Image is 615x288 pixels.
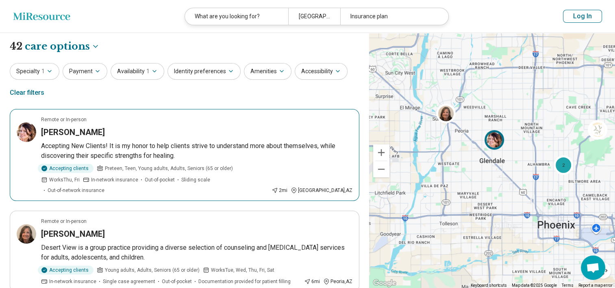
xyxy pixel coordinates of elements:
span: care options [25,39,90,53]
span: In-network insurance [91,176,138,183]
span: Works Thu, Fri [49,176,80,183]
span: Works Tue, Wed, Thu, Fri, Sat [211,266,274,274]
p: Remote or In-person [41,218,87,225]
div: Open chat [581,255,605,280]
span: Single case agreement [103,278,155,285]
a: Terms (opens in new tab) [562,283,574,288]
h3: [PERSON_NAME] [41,228,105,240]
div: Insurance plan [340,8,443,25]
button: Care options [25,39,100,53]
p: Accepting New Clients! It is my honor to help clients strive to understand more about themselves,... [41,141,352,161]
button: Log In [563,10,602,23]
button: Zoom out [373,161,389,177]
a: Report a map error [578,283,613,288]
button: Amenities [244,63,291,80]
span: Sliding scale [181,176,210,183]
span: Out-of-pocket [145,176,175,183]
div: [GEOGRAPHIC_DATA], [GEOGRAPHIC_DATA] [288,8,340,25]
div: 2 [554,155,573,175]
span: Map data ©2025 Google [512,283,557,288]
div: Peoria , AZ [323,278,352,285]
h3: [PERSON_NAME] [41,127,105,138]
button: Identity preferences [167,63,241,80]
div: 6 mi [304,278,320,285]
button: Specialty1 [10,63,59,80]
div: What are you looking for? [185,8,288,25]
span: In-network insurance [49,278,96,285]
div: Accepting clients [38,164,93,173]
span: Young adults, Adults, Seniors (65 or older) [105,266,200,274]
button: Accessibility [295,63,348,80]
div: [GEOGRAPHIC_DATA] , AZ [291,187,352,194]
button: Zoom in [373,144,389,161]
span: 1 [146,67,150,76]
div: Accepting clients [38,266,93,275]
button: Payment [63,63,107,80]
div: 2 mi [272,187,287,194]
span: Out-of-network insurance [48,187,104,194]
h1: 42 [10,39,100,53]
p: Desert View is a group practice providing a diverse selection of counseling and [MEDICAL_DATA] se... [41,243,352,262]
div: Clear filters [10,83,44,103]
span: Preteen, Teen, Young adults, Adults, Seniors (65 or older) [105,165,233,172]
span: Documentation provided for patient filling [198,278,291,285]
p: Remote or In-person [41,116,87,123]
span: 1 [41,67,45,76]
button: Availability1 [111,63,164,80]
span: Out-of-pocket [162,278,192,285]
